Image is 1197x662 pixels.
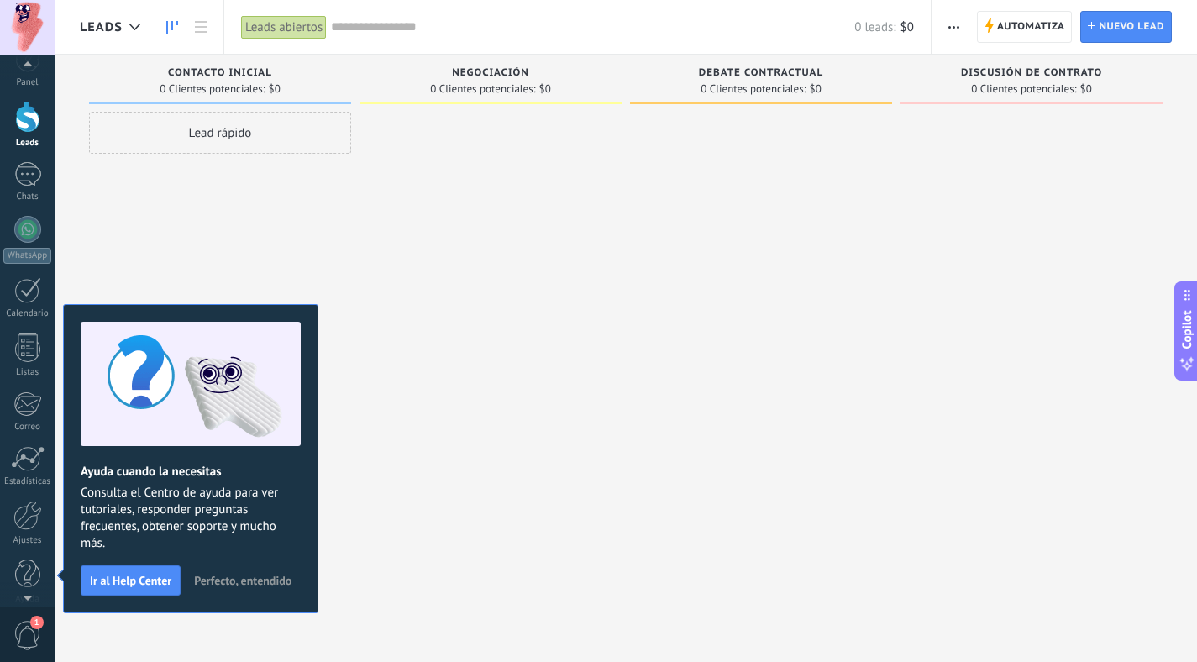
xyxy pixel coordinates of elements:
button: Ir al Help Center [81,565,181,596]
button: Más [942,11,966,43]
span: $0 [539,84,551,94]
div: Contacto inicial [97,67,343,81]
div: Calendario [3,308,52,319]
span: Leads [80,19,123,35]
div: Lead rápido [89,112,351,154]
span: Negociación [452,67,529,79]
span: Ir al Help Center [90,575,171,586]
div: Ajustes [3,535,52,546]
a: Automatiza [977,11,1073,43]
button: Perfecto, entendido [186,568,299,593]
div: Leads abiertos [241,15,327,39]
span: Consulta el Centro de ayuda para ver tutoriales, responder preguntas frecuentes, obtener soporte ... [81,485,301,552]
div: Leads [3,138,52,149]
span: 0 Clientes potenciales: [430,84,535,94]
span: $0 [269,84,281,94]
div: Estadísticas [3,476,52,487]
h2: Ayuda cuando la necesitas [81,464,301,480]
span: Perfecto, entendido [194,575,291,586]
div: Negociación [368,67,613,81]
span: 1 [30,616,44,629]
span: $0 [1080,84,1092,94]
a: Nuevo lead [1080,11,1172,43]
div: Listas [3,367,52,378]
span: 0 Clientes potenciales: [701,84,806,94]
div: WhatsApp [3,248,51,264]
div: Debate contractual [638,67,884,81]
div: Chats [3,192,52,202]
span: Debate contractual [699,67,823,79]
span: Nuevo lead [1099,12,1164,42]
span: $0 [810,84,822,94]
a: Lista [186,11,215,44]
span: 0 Clientes potenciales: [160,84,265,94]
div: Correo [3,422,52,433]
span: $0 [900,19,914,35]
span: Contacto inicial [168,67,272,79]
span: Discusión de contrato [961,67,1102,79]
span: Automatiza [997,12,1065,42]
div: Discusión de contrato [909,67,1154,81]
div: Panel [3,77,52,88]
span: Copilot [1179,311,1195,349]
span: 0 Clientes potenciales: [971,84,1076,94]
a: Leads [158,11,186,44]
span: 0 leads: [854,19,895,35]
